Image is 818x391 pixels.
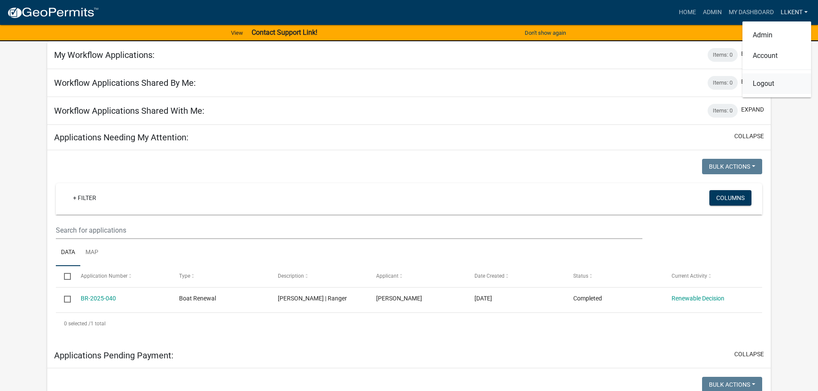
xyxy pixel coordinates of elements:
span: Description [278,273,304,279]
button: expand [741,49,764,58]
input: Search for applications [56,221,642,239]
datatable-header-cell: Application Number [73,266,171,287]
span: Jesse Riley [376,295,422,302]
a: llkent [777,4,811,21]
h5: Workflow Applications Shared With Me: [54,106,204,116]
h5: Applications Needing My Attention: [54,132,189,142]
div: Items: 0 [708,48,738,62]
button: Columns [709,190,751,206]
datatable-header-cell: Status [565,266,663,287]
a: + Filter [66,190,103,206]
span: Date Created [474,273,505,279]
h5: My Workflow Applications: [54,50,155,60]
button: expand [741,105,764,114]
span: Completed [573,295,602,302]
a: Data [56,239,80,267]
button: Bulk Actions [702,159,762,174]
span: 03/07/2025 [474,295,492,302]
div: Items: 0 [708,76,738,90]
a: Home [675,4,699,21]
a: View [228,26,246,40]
a: Logout [742,73,811,94]
h5: Workflow Applications Shared By Me: [54,78,196,88]
a: Admin [699,4,725,21]
span: Type [179,273,190,279]
span: 0 selected / [64,321,91,327]
span: Current Activity [672,273,707,279]
datatable-header-cell: Description [269,266,368,287]
div: 1 total [56,313,762,334]
div: Items: 0 [708,104,738,118]
button: expand [741,77,764,86]
span: Applicant [376,273,398,279]
h5: Applications Pending Payment: [54,350,173,361]
a: Renewable Decision [672,295,724,302]
span: Boat Renewal [179,295,216,302]
datatable-header-cell: Date Created [466,266,565,287]
span: Application Number [81,273,128,279]
datatable-header-cell: Select [56,266,72,287]
span: Status [573,273,588,279]
a: Account [742,45,811,66]
datatable-header-cell: Current Activity [663,266,762,287]
datatable-header-cell: Type [171,266,269,287]
a: Admin [742,25,811,45]
button: Don't show again [521,26,569,40]
datatable-header-cell: Applicant [368,266,466,287]
button: collapse [734,132,764,141]
button: collapse [734,350,764,359]
div: collapse [47,150,771,343]
a: BR-2025-040 [81,295,116,302]
span: Jesse Riley | Ranger [278,295,347,302]
a: My Dashboard [725,4,777,21]
a: Map [80,239,103,267]
div: llkent [742,21,811,97]
strong: Contact Support Link! [252,28,317,36]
